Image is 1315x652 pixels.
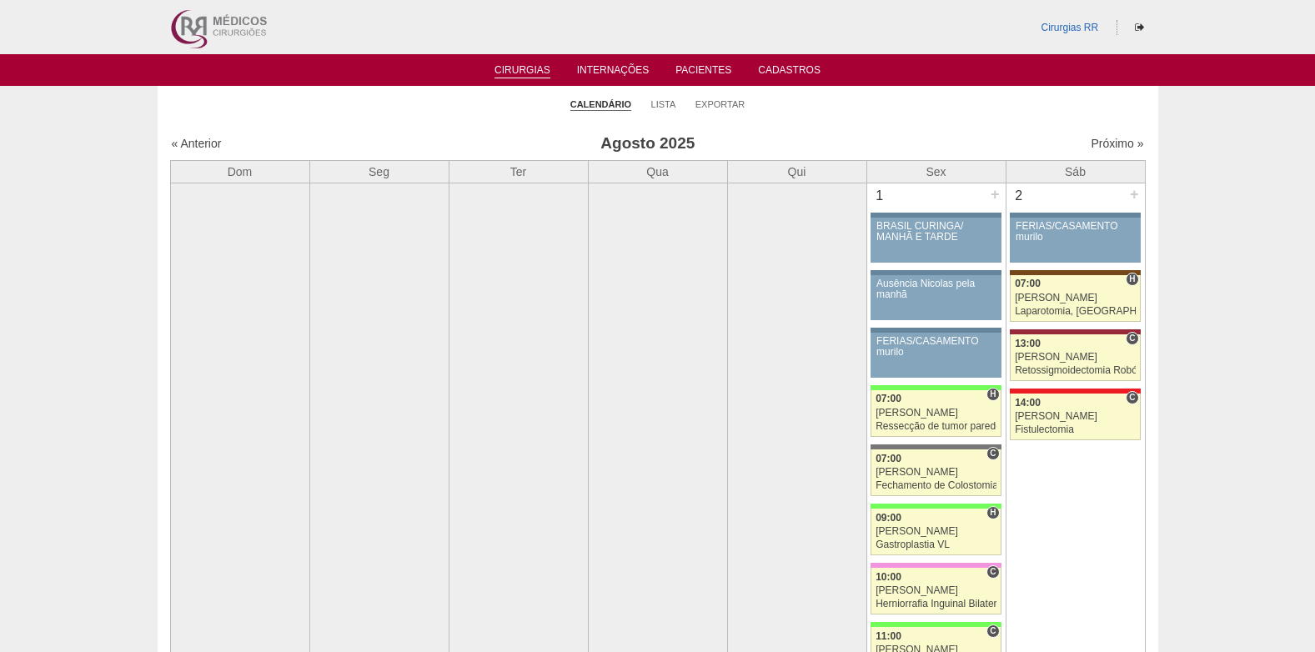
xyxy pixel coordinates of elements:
[172,137,222,150] a: « Anterior
[1126,332,1138,345] span: Consultório
[986,388,999,401] span: Hospital
[871,622,1001,627] div: Key: Brasil
[876,421,996,432] div: Ressecção de tumor parede abdominal pélvica
[876,630,901,642] span: 11:00
[1010,213,1140,218] div: Key: Aviso
[986,506,999,519] span: Hospital
[1010,334,1140,381] a: C 13:00 [PERSON_NAME] Retossigmoidectomia Robótica
[675,64,731,81] a: Pacientes
[404,132,891,156] h3: Agosto 2025
[1006,160,1145,183] th: Sáb
[871,568,1001,614] a: C 10:00 [PERSON_NAME] Herniorrafia Inguinal Bilateral
[727,160,866,183] th: Qui
[871,275,1001,320] a: Ausência Nicolas pela manhã
[876,408,996,419] div: [PERSON_NAME]
[651,98,676,110] a: Lista
[876,221,996,243] div: BRASIL CURINGA/ MANHÃ E TARDE
[871,385,1001,390] div: Key: Brasil
[1010,270,1140,275] div: Key: Santa Joana
[577,64,650,81] a: Internações
[871,390,1001,437] a: H 07:00 [PERSON_NAME] Ressecção de tumor parede abdominal pélvica
[1126,391,1138,404] span: Consultório
[1006,183,1032,208] div: 2
[871,509,1001,555] a: H 09:00 [PERSON_NAME] Gastroplastia VL
[876,512,901,524] span: 09:00
[876,480,996,491] div: Fechamento de Colostomia ou Enterostomia
[1015,278,1041,289] span: 07:00
[871,449,1001,496] a: C 07:00 [PERSON_NAME] Fechamento de Colostomia ou Enterostomia
[1010,394,1140,440] a: C 14:00 [PERSON_NAME] Fistulectomia
[871,328,1001,333] div: Key: Aviso
[876,467,996,478] div: [PERSON_NAME]
[876,539,996,550] div: Gastroplastia VL
[1015,293,1136,303] div: [PERSON_NAME]
[1135,23,1144,33] i: Sair
[876,599,996,609] div: Herniorrafia Inguinal Bilateral
[494,64,550,78] a: Cirurgias
[871,444,1001,449] div: Key: Santa Catarina
[867,183,893,208] div: 1
[1010,389,1140,394] div: Key: Assunção
[871,333,1001,378] a: FÉRIAS/CASAMENTO murilo
[449,160,588,183] th: Ter
[876,336,996,358] div: FÉRIAS/CASAMENTO murilo
[1127,183,1142,205] div: +
[1010,275,1140,322] a: H 07:00 [PERSON_NAME] Laparotomia, [GEOGRAPHIC_DATA], Drenagem, Bridas
[986,565,999,579] span: Consultório
[1015,424,1136,435] div: Fistulectomia
[1091,137,1143,150] a: Próximo »
[1015,352,1136,363] div: [PERSON_NAME]
[1015,306,1136,317] div: Laparotomia, [GEOGRAPHIC_DATA], Drenagem, Bridas
[570,98,631,111] a: Calendário
[1041,22,1098,33] a: Cirurgias RR
[1016,221,1135,243] div: FÉRIAS/CASAMENTO murilo
[1015,365,1136,376] div: Retossigmoidectomia Robótica
[871,270,1001,275] div: Key: Aviso
[1015,411,1136,422] div: [PERSON_NAME]
[588,160,727,183] th: Qua
[876,393,901,404] span: 07:00
[1015,338,1041,349] span: 13:00
[866,160,1006,183] th: Sex
[871,563,1001,568] div: Key: Albert Einstein
[876,526,996,537] div: [PERSON_NAME]
[876,278,996,300] div: Ausência Nicolas pela manhã
[871,218,1001,263] a: BRASIL CURINGA/ MANHÃ E TARDE
[758,64,821,81] a: Cadastros
[1010,329,1140,334] div: Key: Sírio Libanês
[988,183,1002,205] div: +
[876,453,901,464] span: 07:00
[695,98,745,110] a: Exportar
[871,504,1001,509] div: Key: Brasil
[1126,273,1138,286] span: Hospital
[986,624,999,638] span: Consultório
[309,160,449,183] th: Seg
[986,447,999,460] span: Consultório
[871,213,1001,218] div: Key: Aviso
[1015,397,1041,409] span: 14:00
[170,160,309,183] th: Dom
[876,571,901,583] span: 10:00
[1010,218,1140,263] a: FÉRIAS/CASAMENTO murilo
[876,585,996,596] div: [PERSON_NAME]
